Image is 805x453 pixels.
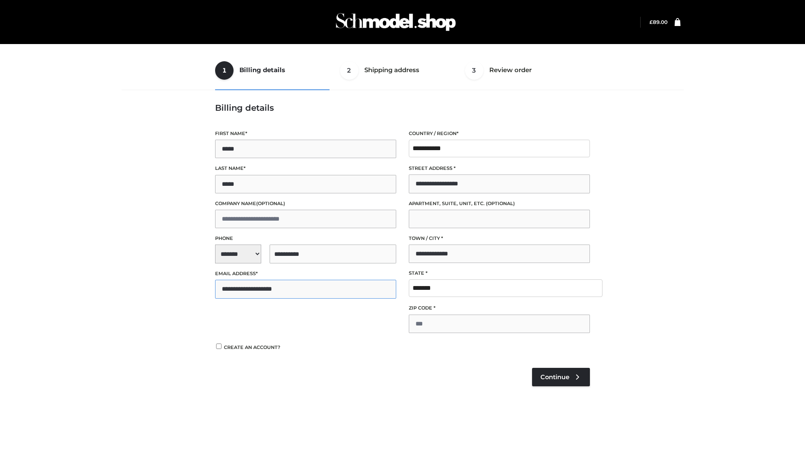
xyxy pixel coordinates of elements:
a: £89.00 [649,19,667,25]
bdi: 89.00 [649,19,667,25]
span: (optional) [486,200,515,206]
span: £ [649,19,653,25]
span: Create an account? [224,344,280,350]
h3: Billing details [215,103,590,113]
label: ZIP Code [409,304,590,312]
label: Phone [215,234,396,242]
label: Last name [215,164,396,172]
span: Continue [540,373,569,381]
label: Country / Region [409,130,590,138]
label: Street address [409,164,590,172]
label: State [409,269,590,277]
label: Town / City [409,234,590,242]
label: First name [215,130,396,138]
img: Schmodel Admin 964 [333,5,459,39]
span: (optional) [256,200,285,206]
a: Continue [532,368,590,386]
label: Email address [215,270,396,278]
label: Apartment, suite, unit, etc. [409,200,590,208]
input: Create an account? [215,344,223,349]
label: Company name [215,200,396,208]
